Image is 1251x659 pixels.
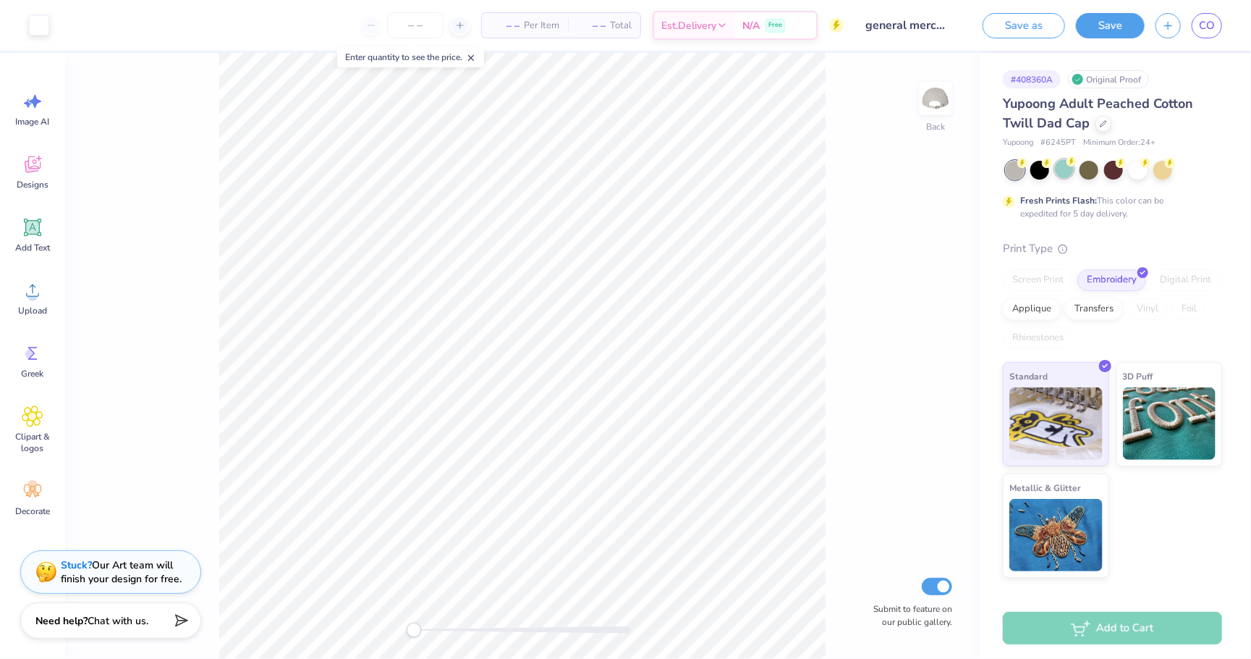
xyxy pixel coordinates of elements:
[1127,298,1168,320] div: Vinyl
[337,47,484,67] div: Enter quantity to see the price.
[17,179,48,190] span: Designs
[577,18,606,33] span: – –
[1040,137,1076,149] span: # 6245PT
[1065,298,1123,320] div: Transfers
[22,368,44,379] span: Greek
[983,13,1065,38] button: Save as
[1192,13,1222,38] a: CO
[1020,195,1097,206] strong: Fresh Prints Flash:
[1009,499,1103,571] img: Metallic & Glitter
[491,18,520,33] span: – –
[1020,194,1198,220] div: This color can be expedited for 5 day delivery.
[1068,70,1149,88] div: Original Proof
[1003,298,1061,320] div: Applique
[1003,70,1061,88] div: # 408360A
[61,558,92,572] strong: Stuck?
[1009,480,1081,495] span: Metallic & Glitter
[926,120,945,133] div: Back
[88,614,148,628] span: Chat with us.
[865,603,952,629] label: Submit to feature on our public gallery.
[16,116,50,127] span: Image AI
[742,18,760,33] span: N/A
[921,84,950,113] img: Back
[610,18,632,33] span: Total
[387,12,444,38] input: – –
[1009,369,1048,384] span: Standard
[35,614,88,628] strong: Need help?
[1083,137,1155,149] span: Minimum Order: 24 +
[1150,269,1221,291] div: Digital Print
[18,305,47,316] span: Upload
[1123,387,1216,460] img: 3D Puff
[1172,298,1206,320] div: Foil
[61,558,182,586] div: Our Art team will finish your design for free.
[15,242,50,253] span: Add Text
[1003,95,1193,132] span: Yupoong Adult Peached Cotton Twill Dad Cap
[661,18,716,33] span: Est. Delivery
[1003,137,1033,149] span: Yupoong
[855,11,961,40] input: Untitled Design
[1199,17,1215,34] span: CO
[1003,240,1222,257] div: Print Type
[407,623,421,637] div: Accessibility label
[1076,13,1145,38] button: Save
[15,505,50,517] span: Decorate
[524,18,559,33] span: Per Item
[9,431,56,454] span: Clipart & logos
[768,20,782,30] span: Free
[1003,269,1073,291] div: Screen Print
[1123,369,1153,384] span: 3D Puff
[1003,327,1073,349] div: Rhinestones
[1009,387,1103,460] img: Standard
[1077,269,1146,291] div: Embroidery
